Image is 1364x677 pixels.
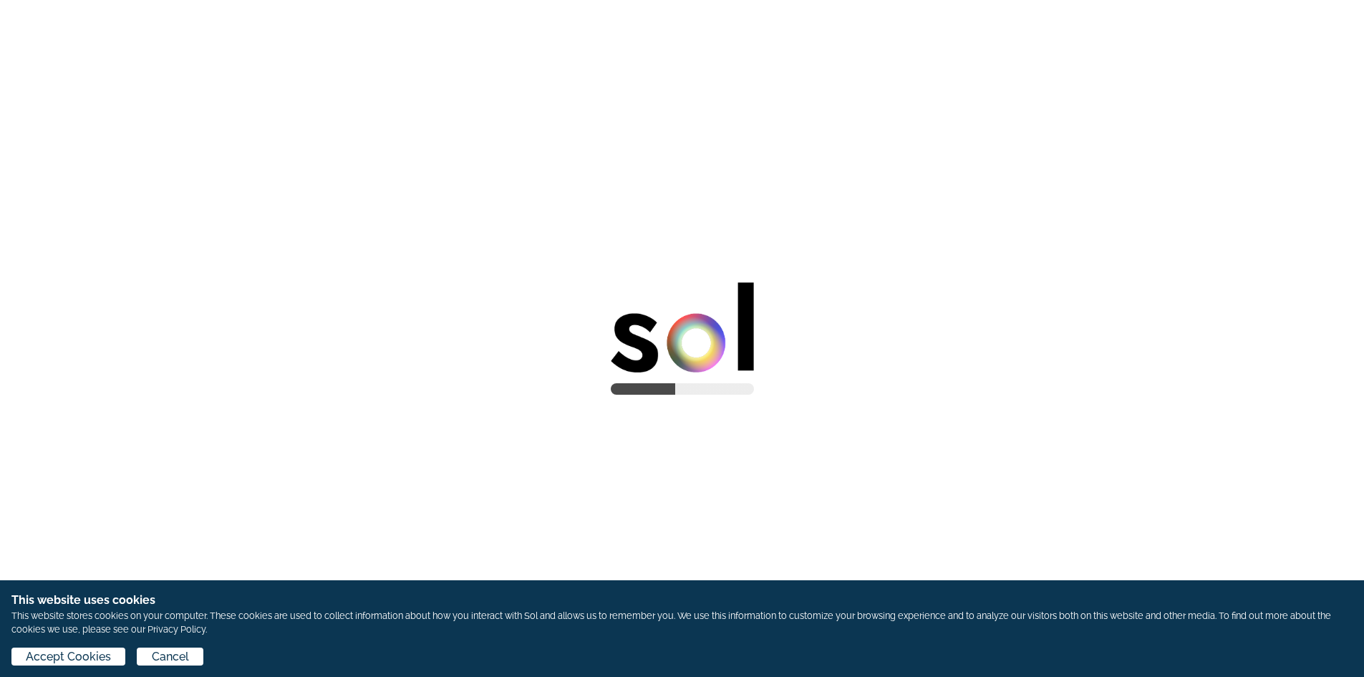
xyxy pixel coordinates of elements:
[11,592,1353,609] h1: This website uses cookies
[137,648,203,666] button: Cancel
[11,609,1353,636] p: This website stores cookies on your computer. These cookies are used to collect information about...
[11,648,125,666] button: Accept Cookies
[611,282,754,372] img: Holy
[26,648,111,666] span: Accept Cookies
[152,648,189,666] span: Cancel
